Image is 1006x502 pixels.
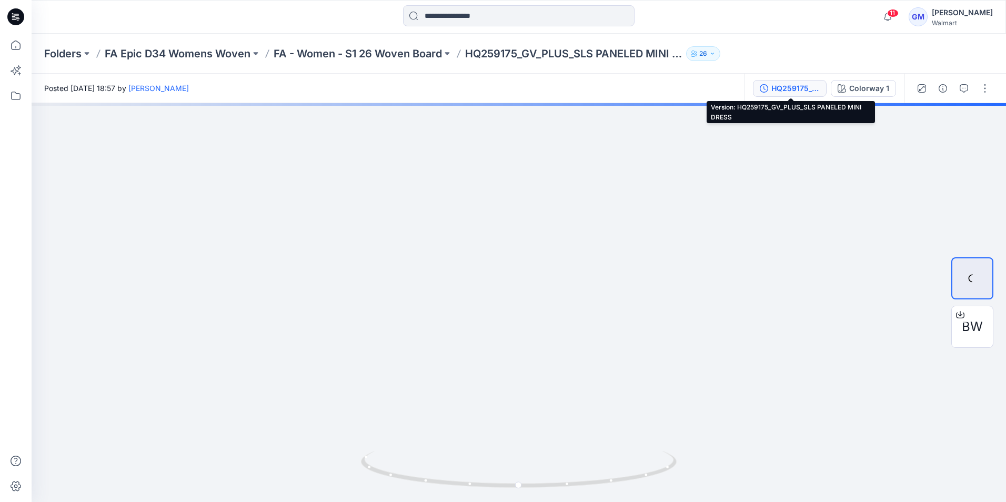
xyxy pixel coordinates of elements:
div: Walmart [932,19,993,27]
a: FA Epic D34 Womens Woven [105,46,250,61]
span: BW [962,317,983,336]
p: HQ259175_GV_PLUS_SLS PANELED MINI DRESS [465,46,682,61]
a: [PERSON_NAME] [128,84,189,93]
button: HQ259175_GV_PLUS_SLS PANELED MINI DRESS [753,80,827,97]
div: Colorway 1 [849,83,889,94]
p: 26 [699,48,707,59]
span: Posted [DATE] 18:57 by [44,83,189,94]
span: 11 [887,9,899,17]
div: GM [909,7,928,26]
a: FA - Women - S1 26 Woven Board [274,46,442,61]
a: Folders [44,46,82,61]
button: Details [934,80,951,97]
button: Colorway 1 [831,80,896,97]
div: [PERSON_NAME] [932,6,993,19]
button: 26 [686,46,720,61]
div: HQ259175_GV_PLUS_SLS PANELED MINI DRESS [771,83,820,94]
